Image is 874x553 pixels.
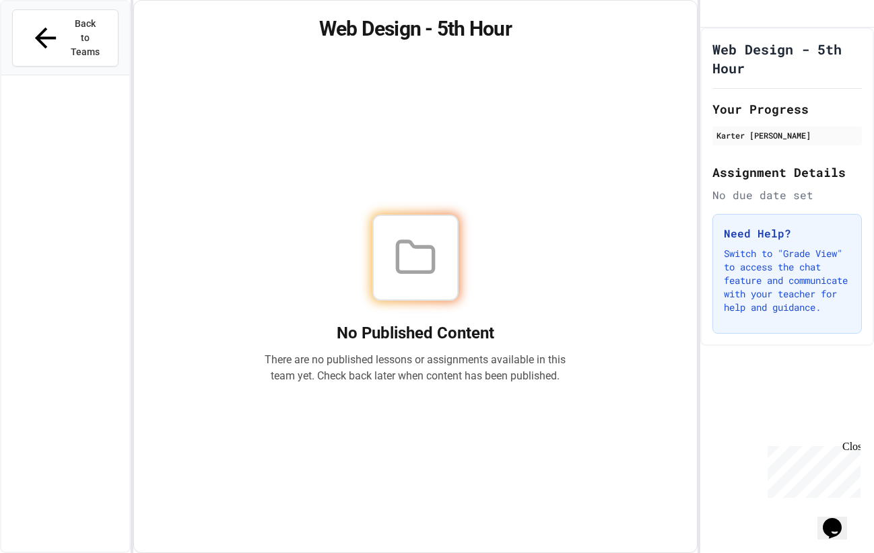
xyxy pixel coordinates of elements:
div: Karter [PERSON_NAME] [716,129,858,141]
div: Chat with us now!Close [5,5,93,85]
h2: No Published Content [265,322,566,344]
h2: Your Progress [712,100,862,118]
h3: Need Help? [724,225,850,242]
h1: Web Design - 5th Hour [712,40,862,77]
h1: Web Design - 5th Hour [150,17,681,41]
p: Switch to "Grade View" to access the chat feature and communicate with your teacher for help and ... [724,247,850,314]
div: No due date set [712,187,862,203]
iframe: chat widget [762,441,861,498]
span: Back to Teams [69,17,101,59]
p: There are no published lessons or assignments available in this team yet. Check back later when c... [265,352,566,384]
h2: Assignment Details [712,163,862,182]
button: Back to Teams [12,9,119,67]
iframe: chat widget [817,499,861,540]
